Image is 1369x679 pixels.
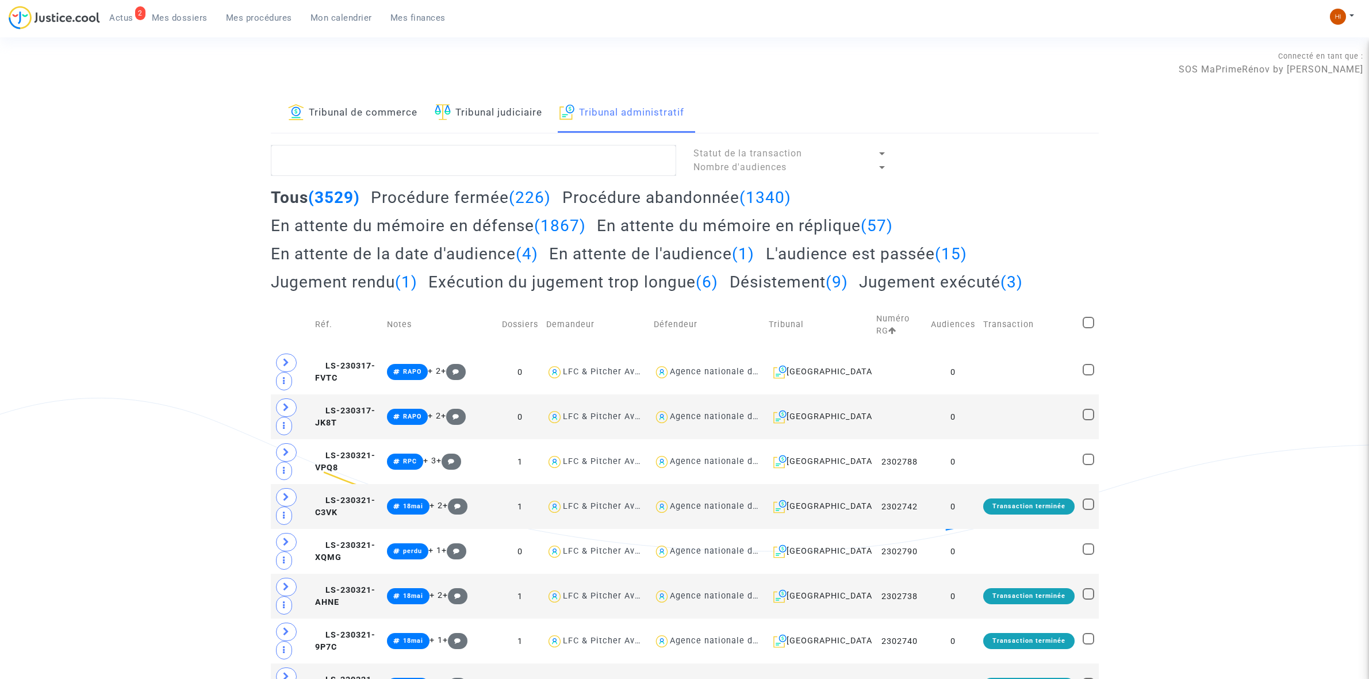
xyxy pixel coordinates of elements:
[670,412,796,421] div: Agence nationale de l'habitat
[435,94,542,133] a: Tribunal judiciaire
[509,188,551,207] span: (226)
[650,300,765,350] td: Défendeur
[872,529,927,574] td: 2302790
[226,13,292,23] span: Mes procédures
[428,366,441,376] span: + 2
[428,272,718,292] h2: Exécution du jugement trop longue
[423,456,436,466] span: + 3
[301,9,381,26] a: Mon calendrier
[403,458,417,465] span: RPC
[927,394,979,439] td: 0
[403,413,421,420] span: RAPO
[428,546,442,555] span: + 1
[563,456,654,466] div: LFC & Pitcher Avocat
[730,272,848,292] h2: Désistement
[435,104,451,120] img: icon-faciliter-sm.svg
[732,244,754,263] span: (1)
[311,300,384,350] td: Réf.
[769,634,869,648] div: [GEOGRAPHIC_DATA]
[769,410,869,424] div: [GEOGRAPHIC_DATA]
[315,496,375,518] span: LS-230321-C3VK
[769,544,869,558] div: [GEOGRAPHIC_DATA]
[403,547,422,555] span: perdu
[773,410,787,424] img: icon-archive.svg
[143,9,217,26] a: Mes dossiers
[927,439,979,484] td: 0
[927,574,979,619] td: 0
[381,9,455,26] a: Mes finances
[670,591,796,601] div: Agence nationale de l'habitat
[498,484,542,529] td: 1
[872,619,927,663] td: 2302740
[654,454,670,470] img: icon-user.svg
[773,365,787,379] img: icon-archive.svg
[315,451,375,473] span: LS-230321-VPQ8
[217,9,301,26] a: Mes procédures
[983,498,1075,515] div: Transaction terminée
[403,368,421,375] span: RAPO
[498,529,542,574] td: 0
[109,13,133,23] span: Actus
[498,619,542,663] td: 1
[442,546,466,555] span: +
[927,619,979,663] td: 0
[498,439,542,484] td: 1
[383,300,498,350] td: Notes
[654,543,670,560] img: icon-user.svg
[390,13,446,23] span: Mes finances
[403,592,423,600] span: 18mai
[430,590,443,600] span: + 2
[498,574,542,619] td: 1
[859,272,1023,292] h2: Jugement exécuté
[288,104,304,120] img: icon-banque.svg
[9,6,100,29] img: jc-logo.svg
[315,406,375,428] span: LS-230317-JK8T
[983,588,1075,604] div: Transaction terminée
[670,501,796,511] div: Agence nationale de l'habitat
[693,162,787,172] span: Nombre d'audiences
[670,456,796,466] div: Agence nationale de l'habitat
[428,411,441,421] span: + 2
[152,13,208,23] span: Mes dossiers
[534,216,586,235] span: (1867)
[559,94,685,133] a: Tribunal administratif
[563,591,654,601] div: LFC & Pitcher Avocat
[927,300,979,350] td: Audiences
[872,300,927,350] td: Numéro RG
[563,412,654,421] div: LFC & Pitcher Avocat
[315,361,375,383] span: LS-230317-FVTC
[441,366,466,376] span: +
[979,300,1079,350] td: Transaction
[562,187,791,208] h2: Procédure abandonnée
[563,367,654,377] div: LFC & Pitcher Avocat
[271,216,586,236] h2: En attente du mémoire en défense
[927,350,979,394] td: 0
[670,546,796,556] div: Agence nationale de l'habitat
[654,633,670,650] img: icon-user.svg
[441,411,466,421] span: +
[498,300,542,350] td: Dossiers
[935,244,967,263] span: (15)
[546,409,563,425] img: icon-user.svg
[403,502,423,510] span: 18mai
[443,590,467,600] span: +
[769,455,869,469] div: [GEOGRAPHIC_DATA]
[670,636,796,646] div: Agence nationale de l'habitat
[271,187,360,208] h2: Tous
[1278,52,1363,60] span: Connecté en tant que :
[861,216,893,235] span: (57)
[315,585,375,608] span: LS-230321-AHNE
[654,364,670,381] img: icon-user.svg
[546,454,563,470] img: icon-user.svg
[542,300,649,350] td: Demandeur
[773,544,787,558] img: icon-archive.svg
[696,273,718,291] span: (6)
[597,216,893,236] h2: En attente du mémoire en réplique
[559,104,575,120] img: icon-archive.svg
[654,588,670,605] img: icon-user.svg
[546,588,563,605] img: icon-user.svg
[983,633,1075,649] div: Transaction terminée
[766,244,967,264] h2: L'audience est passée
[773,589,787,603] img: icon-archive.svg
[773,500,787,513] img: icon-archive.svg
